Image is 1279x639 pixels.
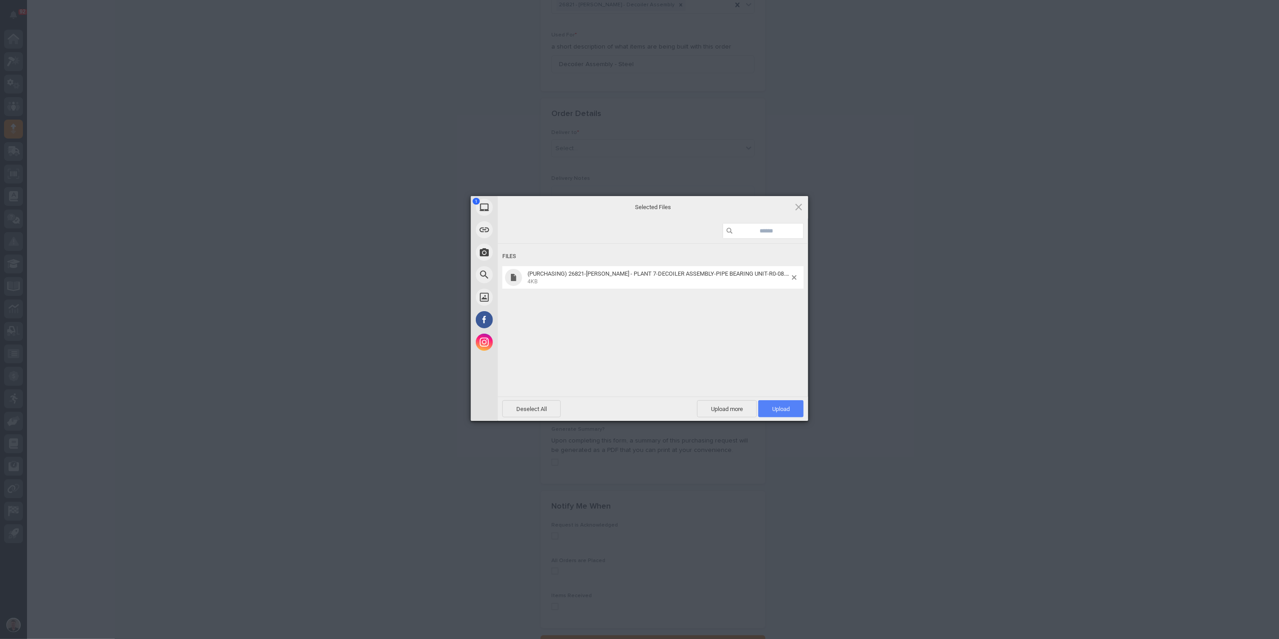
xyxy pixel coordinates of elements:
span: Upload [772,406,790,412]
span: 1 [473,198,480,205]
span: Upload [758,400,804,417]
div: Instagram [471,331,579,353]
span: 4KB [528,278,537,285]
span: Upload more [697,400,757,417]
span: (PURCHASING) 26821-[PERSON_NAME] - PLANT 7-DECOILER ASSEMBLY-PIPE BEARING UNIT-R0-08.22.25.XLSX [528,270,814,277]
span: (PURCHASING) 26821-BRINKLEY - PLANT 7-DECOILER ASSEMBLY-PIPE BEARING UNIT-R0-08.22.25.XLSX [525,270,792,285]
span: Click here or hit ESC to close picker [794,202,804,212]
div: Unsplash [471,286,579,308]
div: My Device [471,196,579,219]
div: Files [502,248,804,265]
div: Link (URL) [471,219,579,241]
div: Facebook [471,308,579,331]
span: Selected Files [563,203,743,211]
span: Deselect All [502,400,561,417]
div: Web Search [471,264,579,286]
div: Take Photo [471,241,579,264]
